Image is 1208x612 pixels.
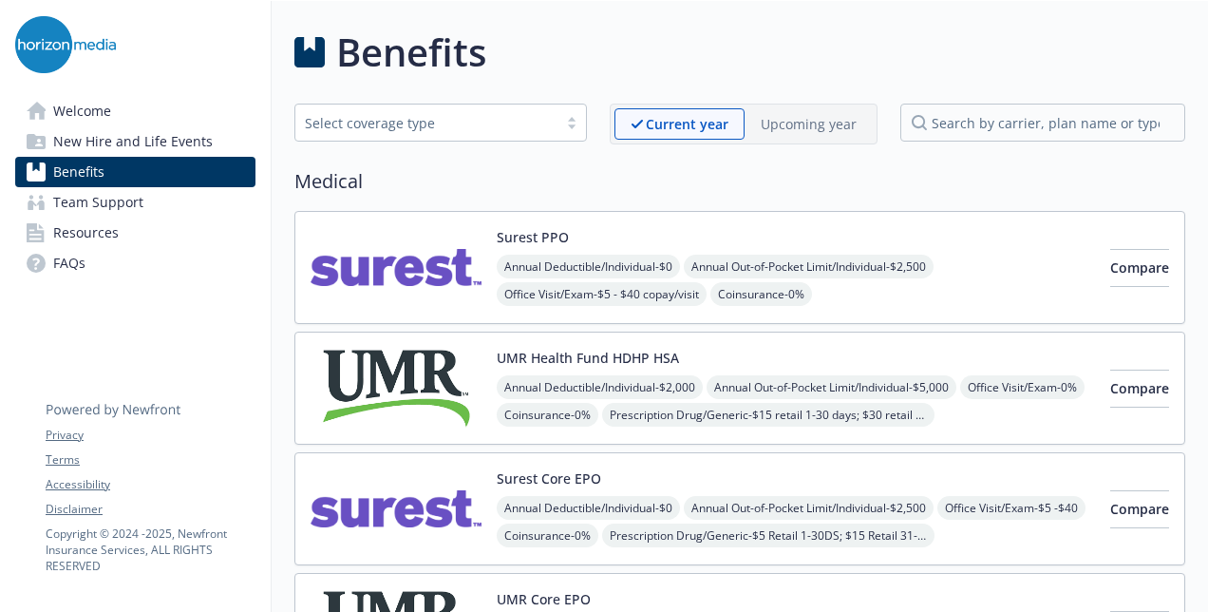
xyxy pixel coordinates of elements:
[15,126,255,157] a: New Hire and Life Events
[53,187,143,218] span: Team Support
[46,451,255,469] a: Terms
[684,496,934,520] span: Annual Out-of-Pocket Limit/Individual - $2,500
[294,167,1185,196] h2: Medical
[311,227,481,308] img: Surest carrier logo
[1110,370,1169,408] button: Compare
[53,96,111,126] span: Welcome
[497,282,707,306] span: Office Visit/Exam - $5 - $40 copay/visit
[1110,249,1169,287] button: Compare
[53,157,104,187] span: Benefits
[1110,490,1169,528] button: Compare
[1110,258,1169,277] span: Compare
[937,496,1085,520] span: Office Visit/Exam - $5 -$40
[15,96,255,126] a: Welcome
[1110,500,1169,518] span: Compare
[497,403,598,427] span: Coinsurance - 0%
[53,218,119,248] span: Resources
[336,24,486,81] h1: Benefits
[1110,379,1169,397] span: Compare
[497,589,591,609] button: UMR Core EPO
[684,255,934,278] span: Annual Out-of-Pocket Limit/Individual - $2,500
[15,187,255,218] a: Team Support
[53,248,85,278] span: FAQs
[602,403,934,427] span: Prescription Drug/Generic - $15 retail 1-30 days; $30 retail 31-90 days
[305,113,548,133] div: Select coverage type
[497,469,601,488] button: Surest Core EPO
[15,248,255,278] a: FAQs
[761,114,857,134] p: Upcoming year
[15,157,255,187] a: Benefits
[46,427,255,444] a: Privacy
[311,469,481,549] img: Surest carrier logo
[497,524,598,547] span: Coinsurance - 0%
[900,104,1185,142] input: search by carrier, plan name or type
[960,375,1085,399] span: Office Visit/Exam - 0%
[710,282,812,306] span: Coinsurance - 0%
[46,476,255,493] a: Accessibility
[497,375,703,399] span: Annual Deductible/Individual - $2,000
[646,114,728,134] p: Current year
[497,496,680,520] span: Annual Deductible/Individual - $0
[602,524,934,547] span: Prescription Drug/Generic - $5 Retail 1-30DS; $15 Retail 31-90DS
[311,348,481,429] img: UMR carrier logo
[46,526,255,574] p: Copyright © 2024 - 2025 , Newfront Insurance Services, ALL RIGHTS RESERVED
[53,126,213,157] span: New Hire and Life Events
[497,227,569,247] button: Surest PPO
[497,348,679,368] button: UMR Health Fund HDHP HSA
[15,218,255,248] a: Resources
[497,255,680,278] span: Annual Deductible/Individual - $0
[46,501,255,518] a: Disclaimer
[707,375,956,399] span: Annual Out-of-Pocket Limit/Individual - $5,000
